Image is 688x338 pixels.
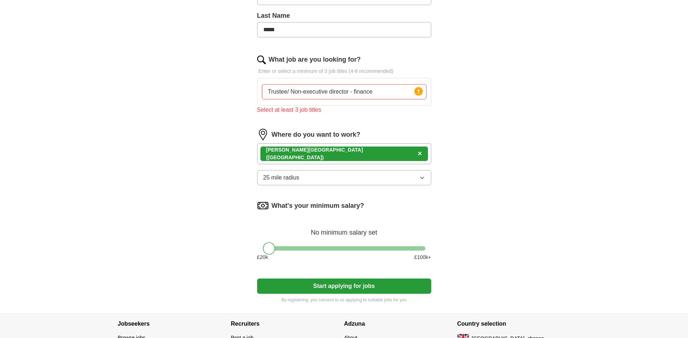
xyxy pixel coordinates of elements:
span: × [418,149,422,157]
button: Start applying for jobs [257,279,431,294]
label: Last Name [257,11,431,21]
button: 25 mile radius [257,170,431,185]
h4: Country selection [457,314,570,334]
img: location.png [257,129,269,140]
span: £ 20 k [257,253,268,261]
input: Type a job title and press enter [262,84,427,99]
img: search.png [257,55,266,64]
label: What job are you looking for? [269,55,361,65]
label: Where do you want to work? [272,130,361,140]
div: No minimum salary set [257,220,431,238]
img: salary.png [257,200,269,211]
span: 25 mile radius [263,173,300,182]
span: £ 100 k+ [414,253,431,261]
button: × [418,148,422,159]
p: Enter or select a minimum of 3 job titles (4-8 recommended) [257,67,431,75]
label: What's your minimum salary? [272,201,364,211]
span: ([GEOGRAPHIC_DATA]) [266,154,324,160]
div: Select at least 3 job titles [257,106,431,114]
strong: [PERSON_NAME][GEOGRAPHIC_DATA] [266,147,363,153]
p: By registering, you consent to us applying to suitable jobs for you [257,297,431,303]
